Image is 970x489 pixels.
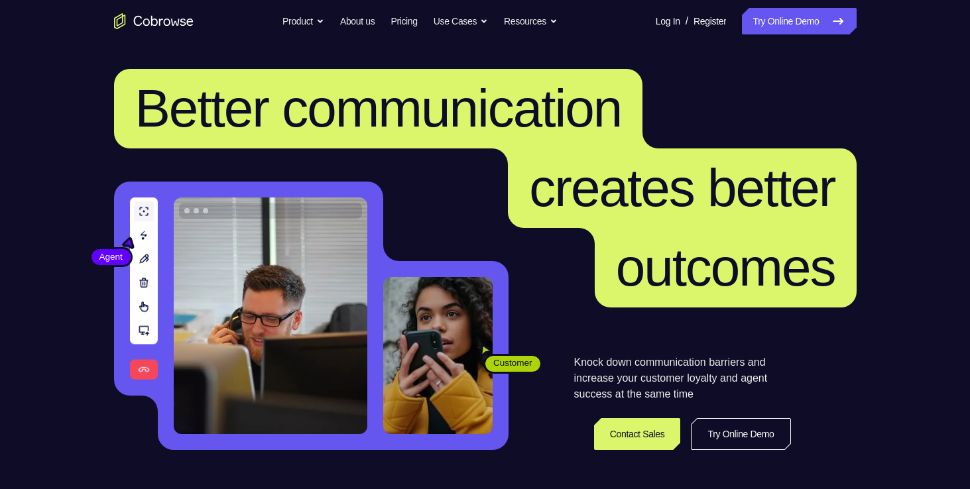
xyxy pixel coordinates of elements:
a: Try Online Demo [691,418,790,450]
p: Knock down communication barriers and increase your customer loyalty and agent success at the sam... [574,354,791,402]
img: A customer holding their phone [383,277,493,434]
a: Register [694,8,726,34]
button: Resources [504,8,558,34]
span: creates better [529,158,835,217]
a: Go to the home page [114,13,194,29]
span: outcomes [616,238,835,297]
a: Pricing [391,8,417,34]
img: A customer support agent talking on the phone [174,197,367,434]
a: Contact Sales [594,418,681,450]
a: About us [340,8,375,34]
button: Use Cases [434,8,488,34]
span: / [686,13,688,29]
button: Product [282,8,324,34]
span: Better communication [135,79,622,138]
a: Try Online Demo [742,8,856,34]
a: Log In [656,8,680,34]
